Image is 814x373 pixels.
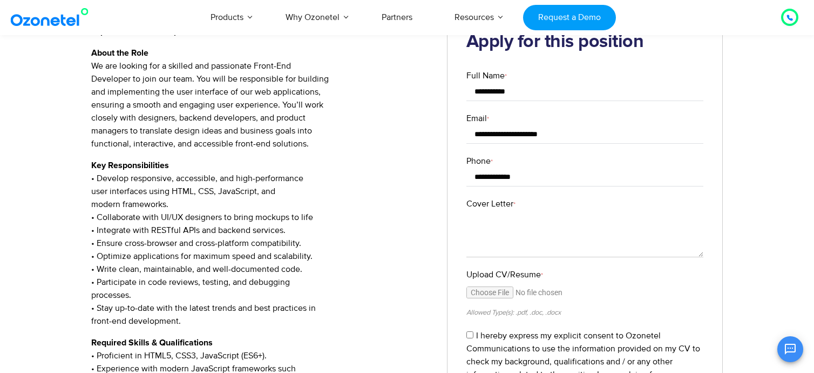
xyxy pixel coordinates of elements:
small: Allowed Type(s): .pdf, .doc, .docx [466,308,561,317]
label: Email [466,112,704,125]
label: Phone [466,155,704,168]
strong: Required Skills & Qualifications [91,338,213,347]
label: Upload CV/Resume [466,268,704,281]
strong: About the Role [91,49,148,57]
p: • Develop responsive, accessible, and high-performance user interfaces using HTML, CSS, JavaScrip... [91,159,431,328]
label: Cover Letter [466,197,704,210]
strong: Key Responsibilities [91,161,169,170]
label: Full Name [466,69,704,82]
a: Request a Demo [523,5,615,30]
button: Open chat [777,336,803,362]
p: We are looking for a skilled and passionate Front-End Developer to join our team. You will be res... [91,46,431,150]
h2: Apply for this position [466,31,704,53]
